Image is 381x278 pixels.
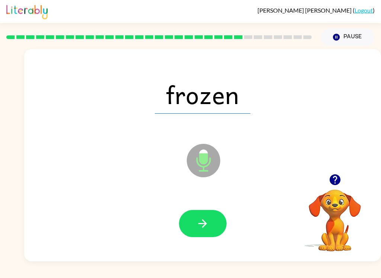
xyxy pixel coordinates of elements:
[257,7,375,14] div: ( )
[257,7,353,14] span: [PERSON_NAME] [PERSON_NAME]
[355,7,373,14] a: Logout
[6,3,48,19] img: Literably
[155,75,250,114] span: frozen
[298,178,372,252] video: Your browser must support playing .mp4 files to use Literably. Please try using another browser.
[321,29,375,46] button: Pause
